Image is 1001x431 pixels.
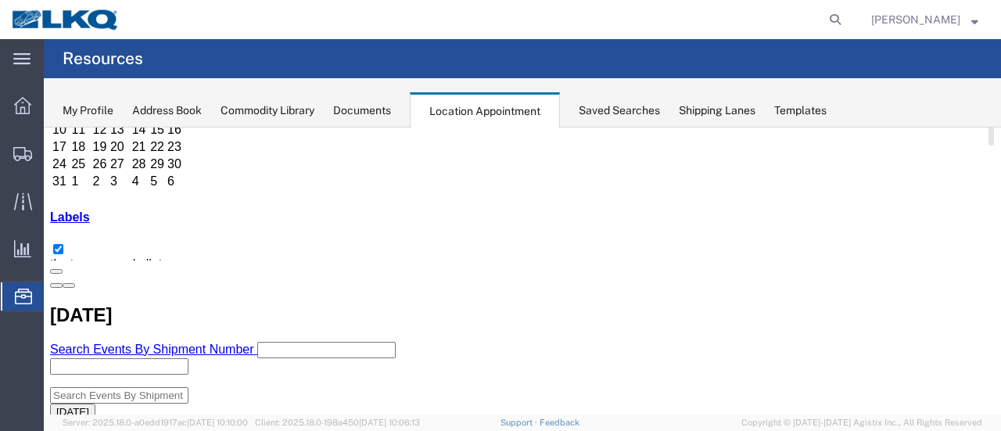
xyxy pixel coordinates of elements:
td: 29 [106,29,121,45]
a: Labels [6,83,46,96]
input: tlanta ages and allets [9,117,20,127]
td: 23 [123,12,140,27]
div: My Profile [63,102,113,119]
div: Address Book [132,102,202,119]
a: Search Events By Shipment Number [6,215,213,228]
td: 25 [27,29,46,45]
img: logo [11,8,120,31]
td: 31 [8,46,25,62]
td: 18 [27,12,46,27]
span: Sopha Sam [871,11,960,28]
td: 5 [106,46,121,62]
a: Support [500,418,540,427]
span: tlanta ages and allets [6,130,124,143]
td: 24 [8,29,25,45]
td: 28 [88,29,105,45]
button: [DATE] [6,276,52,293]
div: Templates [774,102,827,119]
div: Saved Searches [579,102,660,119]
span: Copyright © [DATE]-[DATE] Agistix Inc., All Rights Reserved [741,416,982,429]
td: 26 [48,29,64,45]
button: [PERSON_NAME] [870,10,979,29]
td: 22 [106,12,121,27]
td: 4 [88,46,105,62]
td: 21 [88,12,105,27]
div: Commodity Library [221,102,314,119]
span: [DATE] 10:06:13 [359,418,420,427]
td: 2 [48,46,64,62]
div: Documents [333,102,391,119]
span: Server: 2025.18.0-a0edd1917ac [63,418,248,427]
input: Search Events By Shipment Number [6,260,145,276]
td: 30 [123,29,140,45]
div: Location Appointment [410,92,560,128]
span: Search Events By Shipment Number [6,215,210,228]
span: [DATE] 10:10:00 [187,418,248,427]
td: 6 [123,46,140,62]
td: 27 [66,29,86,45]
td: 20 [66,12,86,27]
td: 17 [8,12,25,27]
a: Feedback [540,418,579,427]
td: 19 [48,12,64,27]
h4: Resources [63,39,143,78]
td: 3 [66,46,86,62]
h2: [DATE] [6,177,951,199]
iframe: FS Legacy Container [44,128,1001,415]
span: Client: 2025.18.0-198a450 [255,418,420,427]
div: Shipping Lanes [679,102,755,119]
td: 1 [27,46,46,62]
